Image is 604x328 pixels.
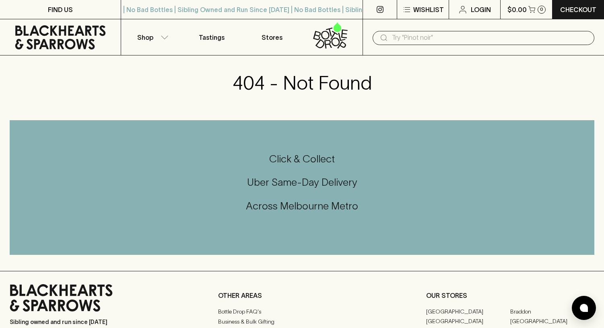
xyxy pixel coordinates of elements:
h5: Uber Same-Day Delivery [10,176,594,189]
a: Bottle Drop FAQ's [218,307,386,317]
img: bubble-icon [580,304,588,312]
a: [GEOGRAPHIC_DATA] [426,307,510,316]
p: Checkout [560,5,596,14]
p: Tastings [199,33,225,42]
a: [GEOGRAPHIC_DATA] [426,316,510,326]
a: Stores [242,19,302,55]
a: [GEOGRAPHIC_DATA] [510,316,594,326]
a: Braddon [510,307,594,316]
input: Try "Pinot noir" [392,31,588,44]
p: OTHER AREAS [218,291,386,300]
p: Login [471,5,491,14]
button: Shop [121,19,181,55]
p: FIND US [48,5,73,14]
h3: 404 - Not Found [233,72,372,94]
p: Sibling owned and run since [DATE] [10,318,178,326]
a: Tastings [181,19,242,55]
div: Call to action block [10,120,594,255]
h5: Click & Collect [10,152,594,166]
p: 0 [540,7,543,12]
p: Wishlist [413,5,444,14]
h5: Across Melbourne Metro [10,199,594,213]
p: $0.00 [507,5,527,14]
a: Business & Bulk Gifting [218,317,386,326]
p: Stores [262,33,282,42]
p: OUR STORES [426,291,594,300]
p: Shop [137,33,153,42]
